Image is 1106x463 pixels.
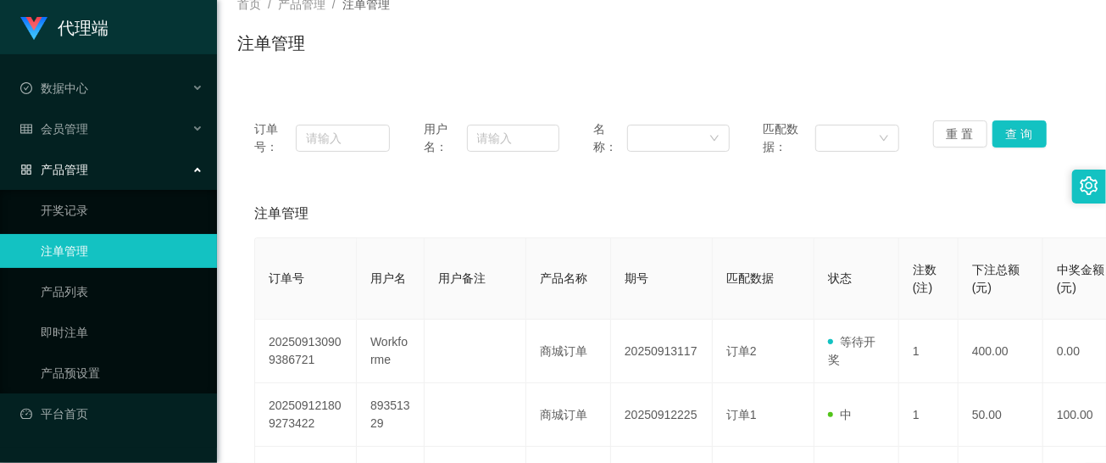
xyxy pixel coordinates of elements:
[296,125,390,152] input: 请输入
[41,315,203,349] a: 即时注单
[438,271,486,285] span: 用户备注
[611,383,713,447] td: 20250912225
[899,320,959,383] td: 1
[992,120,1047,148] button: 查 询
[899,383,959,447] td: 1
[424,120,466,156] span: 用户名：
[726,344,757,358] span: 订单2
[828,335,875,366] span: 等待开奖
[20,20,108,34] a: 代理端
[20,82,32,94] i: 图标: check-circle-o
[625,271,648,285] span: 期号
[709,133,720,145] i: 图标: down
[370,271,406,285] span: 用户名
[593,120,627,156] span: 名称：
[254,120,296,156] span: 订单号：
[41,356,203,390] a: 产品预设置
[20,81,88,95] span: 数据中心
[828,408,852,421] span: 中
[20,17,47,41] img: logo.9652507e.png
[726,408,757,421] span: 订单1
[526,320,611,383] td: 商城订单
[879,133,889,145] i: 图标: down
[526,383,611,447] td: 商城订单
[255,320,357,383] td: 202509130909386721
[828,271,852,285] span: 状态
[540,271,587,285] span: 产品名称
[764,120,816,156] span: 匹配数据：
[237,31,305,56] h1: 注单管理
[357,320,425,383] td: Workforme
[726,271,774,285] span: 匹配数据
[255,383,357,447] td: 202509121809273422
[972,263,1020,294] span: 下注总额(元)
[959,320,1043,383] td: 400.00
[20,164,32,176] i: 图标: appstore-o
[41,234,203,268] a: 注单管理
[913,263,936,294] span: 注数(注)
[269,271,304,285] span: 订单号
[254,204,308,224] span: 注单管理
[20,397,203,431] a: 图标: dashboard平台首页
[467,125,560,152] input: 请输入
[1057,263,1104,294] span: 中奖金额(元)
[959,383,1043,447] td: 50.00
[58,1,108,55] h1: 代理端
[20,123,32,135] i: 图标: table
[41,275,203,309] a: 产品列表
[357,383,425,447] td: 89351329
[20,122,88,136] span: 会员管理
[41,193,203,227] a: 开奖记录
[20,163,88,176] span: 产品管理
[1080,176,1098,195] i: 图标: setting
[611,320,713,383] td: 20250913117
[933,120,987,148] button: 重 置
